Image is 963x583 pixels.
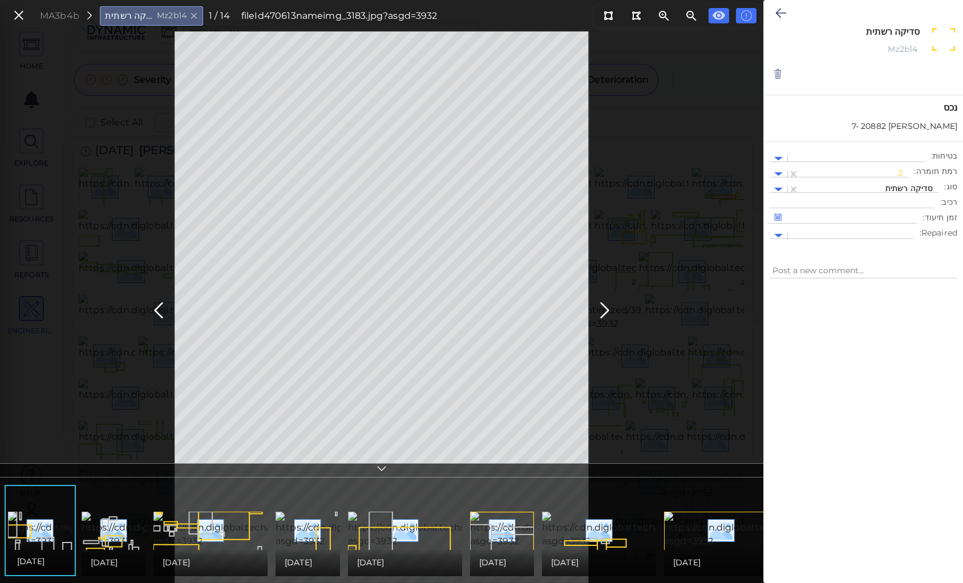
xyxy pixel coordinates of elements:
span: סוג : [944,181,957,193]
span: 2 [898,168,903,178]
div: 1 / 14 [209,9,230,23]
img: https://cdn.diglobal.tech/width210/3932/img_3198.jpg?asgd=3932 [542,512,793,548]
iframe: Chat [915,532,954,574]
div: fileId 470613 name img_3183.jpg?asgd=3932 [241,9,438,23]
span: נכס [770,101,957,115]
span: [DATE] [91,556,118,569]
span: [DATE] [357,556,385,569]
span: Repaired : [920,227,957,239]
span: [DATE] [551,556,578,569]
span: [DATE] [479,556,507,569]
div: MA3b4b [40,9,79,23]
span: זמן תיעוד : [922,212,957,224]
span: [DATE] [285,556,312,569]
span: Mz2b14 [157,10,187,22]
span: [DATE] [163,556,190,569]
img: https://cdn.diglobal.tech/width210/3932/img_3199.jpg?asgd=3932 [664,512,915,548]
span: חיים לבנון 7- 20882 [852,120,957,132]
img: https://cdn.diglobal.tech/width210/3932/img_3194.jpg?asgd=3932 [153,512,405,548]
span: רמת חומרה : [914,165,957,177]
img: https://cdn.diglobal.tech/width210/3932/img_3183.jpg?asgd=3932 [8,512,258,548]
span: בטיחות : [931,150,957,162]
img: https://cdn.diglobal.tech/width210/3932/img_3197.jpg?asgd=3932 [470,512,720,548]
span: [DATE] [17,554,44,568]
img: https://cdn.diglobal.tech/width210/3932/img_3192.jpg?asgd=3932 [82,512,332,548]
span: רכיב : [940,196,957,208]
span: [DATE] [673,556,701,569]
textarea: סדיקה רשתית [803,26,920,37]
img: https://cdn.diglobal.tech/width210/3932/img_3196.jpg?asgd=3932 [348,512,599,548]
img: https://cdn.diglobal.tech/width210/3932/img_3195.jpg?asgd=3932 [276,512,526,548]
div: Mz2b14 [801,43,917,58]
span: סדיקה רשתית [885,183,933,193]
span: סדיקה רשתית [105,9,153,23]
